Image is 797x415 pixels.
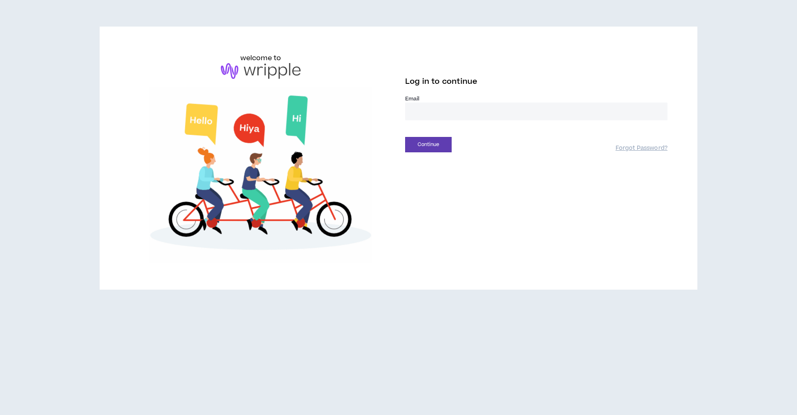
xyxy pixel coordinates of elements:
img: Welcome to Wripple [130,87,392,263]
img: logo-brand.png [221,63,301,79]
label: Email [405,95,667,103]
a: Forgot Password? [616,144,667,152]
span: Log in to continue [405,76,477,87]
button: Continue [405,137,452,152]
h6: welcome to [240,53,281,63]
